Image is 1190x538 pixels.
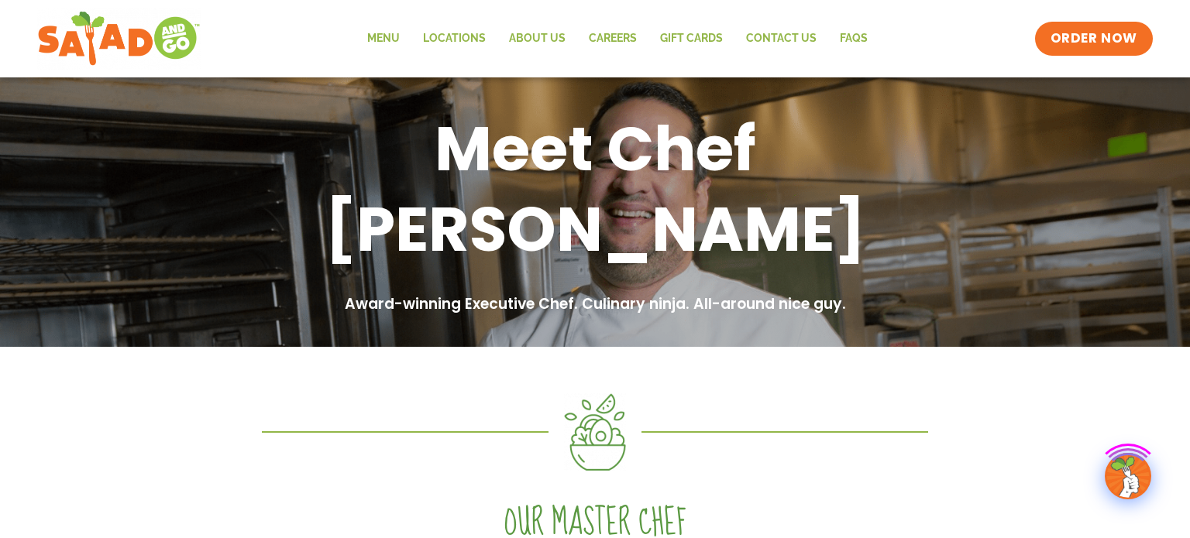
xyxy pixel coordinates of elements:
[37,8,201,70] img: new-SAG-logo-768×292
[734,21,828,57] a: Contact Us
[356,21,879,57] nav: Menu
[192,293,998,316] h2: Award-winning Executive Chef. Culinary ninja. All-around nice guy.
[1051,29,1137,48] span: ORDER NOW
[648,21,734,57] a: GIFT CARDS
[1035,22,1153,56] a: ORDER NOW
[356,21,411,57] a: Menu
[497,21,577,57] a: About Us
[564,393,626,471] img: Asset 4@2x
[411,21,497,57] a: Locations
[828,21,879,57] a: FAQs
[192,108,998,269] h1: Meet Chef [PERSON_NAME]
[577,21,648,57] a: Careers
